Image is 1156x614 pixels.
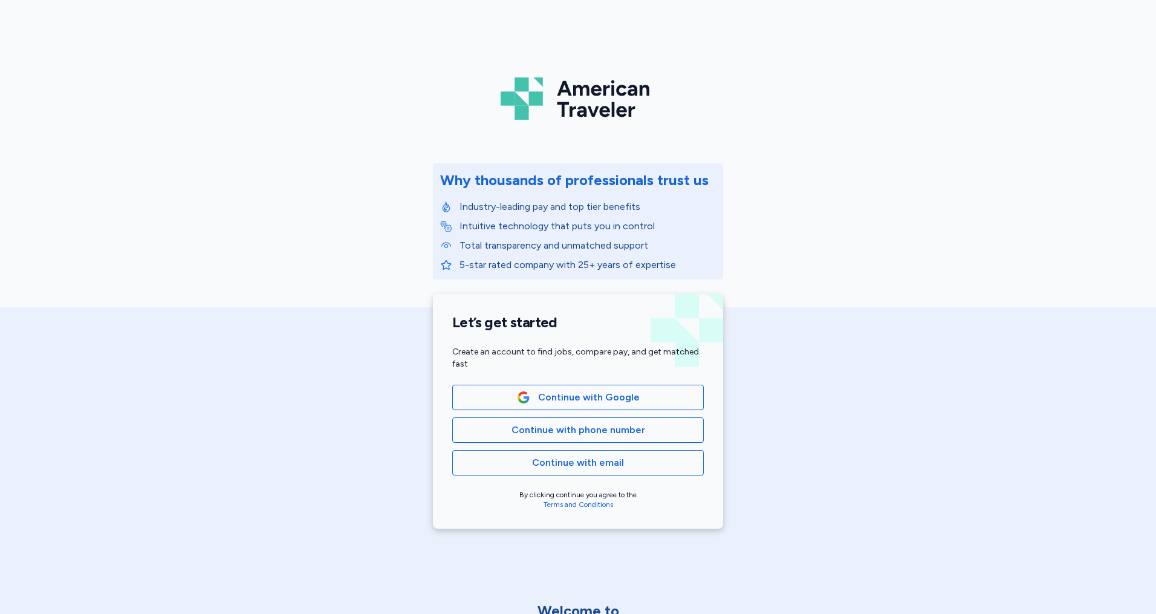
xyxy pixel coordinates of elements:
span: Continue with phone number [511,423,645,437]
p: Intuitive technology that puts you in control [459,219,716,234]
p: 5-star rated company with 25+ years of expertise [459,258,716,272]
h1: Let’s get started [452,313,704,331]
p: Industry-leading pay and top tier benefits [459,200,716,214]
span: Continue with email [532,456,624,470]
button: Google LogoContinue with Google [452,385,704,410]
a: Terms and Conditions [544,500,613,509]
button: Continue with email [452,450,704,475]
img: Logo [501,73,655,125]
div: Create an account to find jobs, compare pay, and get matched fast [452,346,704,370]
img: Google Logo [517,391,530,404]
button: Continue with phone number [452,417,704,443]
p: Total transparency and unmatched support [459,238,716,253]
div: By clicking continue you agree to the [452,490,704,509]
div: Why thousands of professionals trust us [440,171,709,190]
span: Continue with Google [538,390,640,405]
